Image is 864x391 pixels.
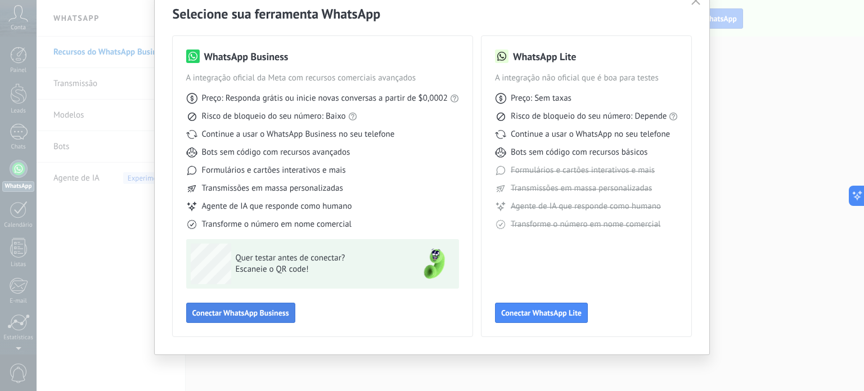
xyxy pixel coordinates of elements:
[186,73,459,84] span: A integração oficial da Meta com recursos comerciais avançados
[495,73,678,84] span: A integração não oficial que é boa para testes
[513,50,576,64] h3: WhatsApp Lite
[192,309,289,317] span: Conectar WhatsApp Business
[202,111,346,122] span: Risco de bloqueio do seu número: Baixo
[511,147,647,158] span: Bots sem código com recursos básicos
[202,129,395,140] span: Continue a usar o WhatsApp Business no seu telefone
[511,111,667,122] span: Risco de bloqueio do seu número: Depende
[414,244,454,284] img: green-phone.png
[501,309,582,317] span: Conectar WhatsApp Lite
[511,183,652,194] span: Transmissões em massa personalizadas
[511,219,660,230] span: Transforme o número em nome comercial
[186,303,295,323] button: Conectar WhatsApp Business
[236,264,400,275] span: Escaneie o QR code!
[202,165,346,176] span: Formulários e cartões interativos e mais
[202,93,448,104] span: Preço: Responda grátis ou inicie novas conversas a partir de $0,0002
[511,129,670,140] span: Continue a usar o WhatsApp no seu telefone
[236,253,400,264] span: Quer testar antes de conectar?
[173,5,692,23] h2: Selecione sua ferramenta WhatsApp
[511,165,655,176] span: Formulários e cartões interativos e mais
[495,303,588,323] button: Conectar WhatsApp Lite
[511,201,661,212] span: Agente de IA que responde como humano
[511,93,571,104] span: Preço: Sem taxas
[202,201,352,212] span: Agente de IA que responde como humano
[202,147,350,158] span: Bots sem código com recursos avançados
[204,50,289,64] h3: WhatsApp Business
[202,183,343,194] span: Transmissões em massa personalizadas
[202,219,352,230] span: Transforme o número em nome comercial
